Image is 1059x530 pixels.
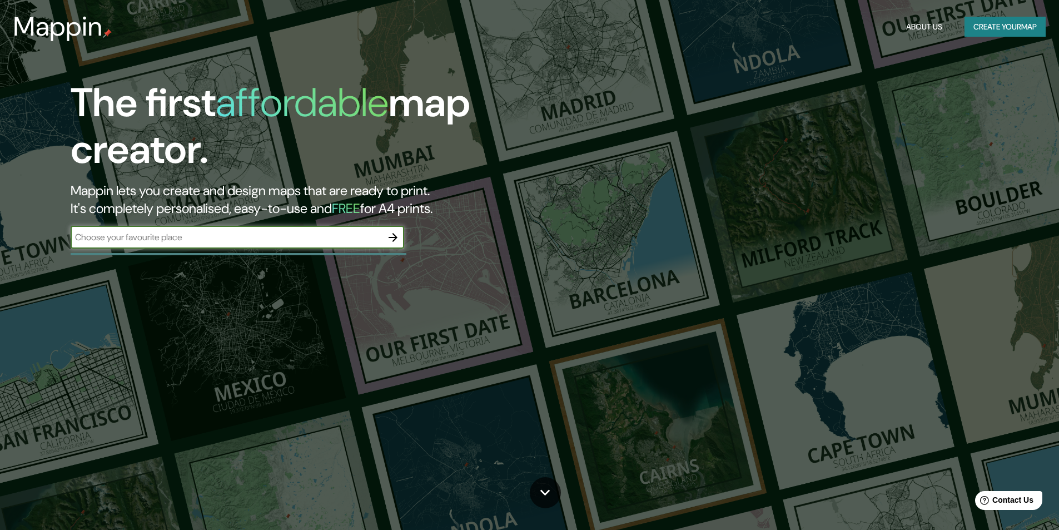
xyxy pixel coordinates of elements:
[902,17,947,37] button: About Us
[103,29,112,38] img: mappin-pin
[71,182,600,217] h2: Mappin lets you create and design maps that are ready to print. It's completely personalised, eas...
[71,231,382,244] input: Choose your favourite place
[216,77,389,128] h1: affordable
[13,11,103,42] h3: Mappin
[71,80,600,182] h1: The first map creator.
[332,200,360,217] h5: FREE
[964,17,1046,37] button: Create yourmap
[960,487,1047,518] iframe: Help widget launcher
